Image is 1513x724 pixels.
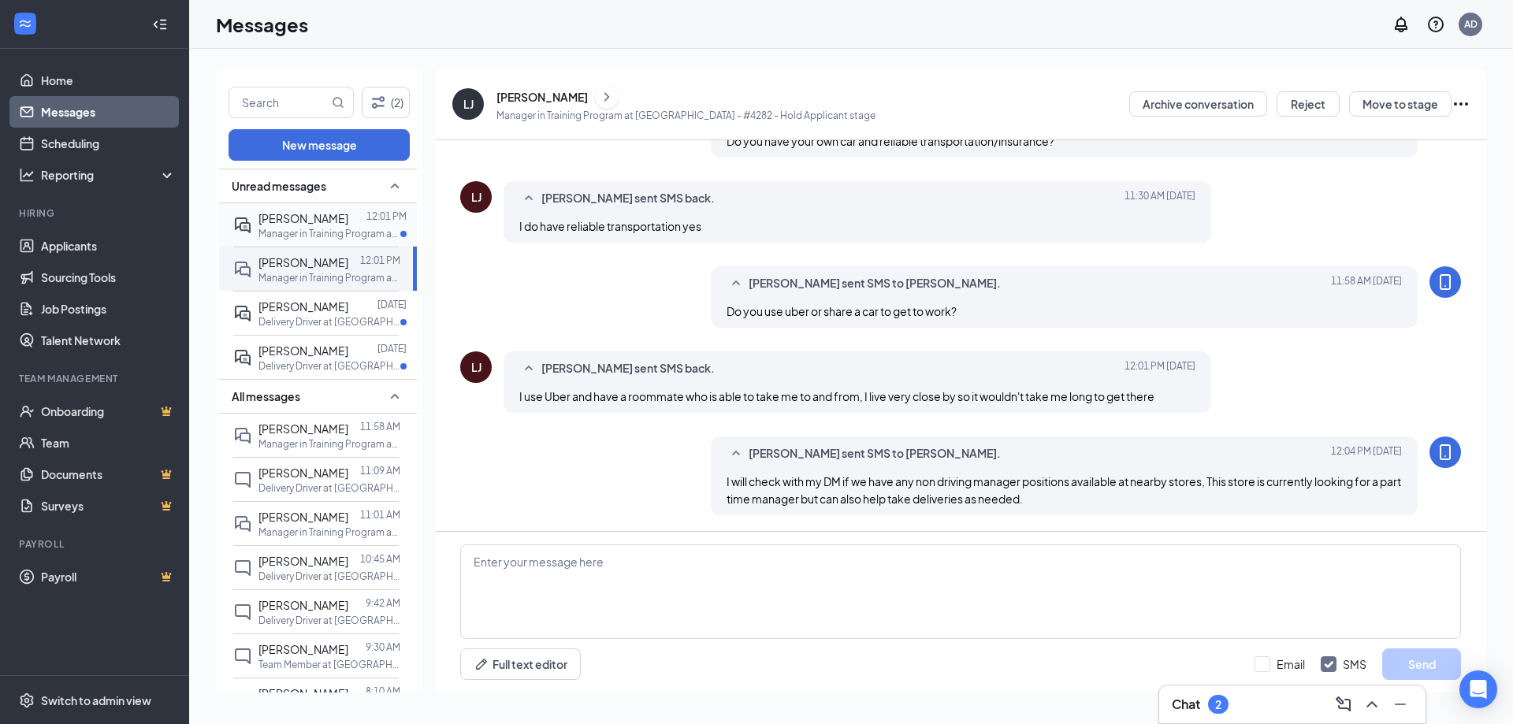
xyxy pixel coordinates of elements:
svg: Settings [19,692,35,708]
span: [PERSON_NAME] sent SMS back. [541,189,715,208]
p: Manager in Training Program at [GEOGRAPHIC_DATA] - #4282 - Hold Applicant stage [496,109,875,122]
button: Move to stage [1349,91,1452,117]
svg: Minimize [1391,695,1410,714]
a: Scheduling [41,128,176,159]
span: [PERSON_NAME] sent SMS to [PERSON_NAME]. [749,274,1001,293]
span: [PERSON_NAME] [258,211,348,225]
svg: SmallChevronUp [727,444,745,463]
button: Filter (2) [362,87,410,118]
a: DocumentsCrown [41,459,176,490]
span: [DATE] 12:04 PM [1331,444,1402,463]
p: 8:10 AM [366,685,400,698]
svg: MobileSms [1436,273,1455,291]
span: Do you use uber or share a car to get to work? [727,304,957,318]
svg: SmallChevronUp [727,274,745,293]
p: Delivery Driver at [GEOGRAPHIC_DATA] - #3800 [258,315,400,329]
h1: Messages [216,11,308,38]
p: Manager in Training Program at [GEOGRAPHIC_DATA] - #4282 [258,525,400,539]
svg: ChatInactive [233,691,252,710]
div: Switch to admin view [41,692,151,708]
span: [DATE] 11:58 AM [1331,274,1402,293]
span: Unread messages [232,178,326,194]
svg: SmallChevronUp [519,189,538,208]
div: Team Management [19,372,173,385]
div: LJ [471,189,481,205]
span: [PERSON_NAME] [258,421,348,436]
svg: DoubleChat [233,260,252,279]
p: 12:01 PM [360,254,400,267]
p: 11:01 AM [360,508,400,522]
span: [PERSON_NAME] [258,598,348,612]
span: [PERSON_NAME] [258,255,348,269]
svg: DoubleChat [233,514,252,533]
a: Home [41,65,176,96]
p: [DATE] [377,342,407,355]
svg: MobileSms [1436,443,1455,462]
a: Messages [41,96,176,128]
svg: ChatInactive [233,603,252,622]
span: [PERSON_NAME] sent SMS to [PERSON_NAME]. [749,444,1001,463]
p: Manager in Training Program at [GEOGRAPHIC_DATA] - #4282 [258,437,400,451]
button: Send [1382,648,1461,680]
a: Sourcing Tools [41,262,176,293]
svg: ActiveDoubleChat [233,304,252,323]
p: Delivery Driver at [GEOGRAPHIC_DATA] - #2563 [258,570,400,583]
p: Manager in Training Program at [GEOGRAPHIC_DATA] - #4282 [258,271,400,284]
svg: Analysis [19,167,35,183]
span: [PERSON_NAME] [258,299,348,314]
div: Hiring [19,206,173,220]
svg: QuestionInfo [1426,15,1445,34]
svg: ChatInactive [233,647,252,666]
svg: WorkstreamLogo [17,16,33,32]
svg: ActiveDoubleChat [233,216,252,235]
button: ChevronUp [1359,692,1385,717]
p: Delivery Driver at [GEOGRAPHIC_DATA] - #2563 [258,481,400,495]
span: [PERSON_NAME] [258,554,348,568]
svg: ChatInactive [233,470,252,489]
span: I will check with my DM if we have any non driving manager positions available at nearby stores, ... [727,474,1401,506]
span: [PERSON_NAME] sent SMS back. [541,359,715,378]
svg: SmallChevronUp [385,387,404,406]
svg: ComposeMessage [1334,695,1353,714]
div: LJ [463,96,474,112]
svg: Collapse [152,17,168,32]
div: 2 [1215,698,1221,711]
div: Payroll [19,537,173,551]
a: OnboardingCrown [41,395,176,427]
svg: Filter [369,93,388,112]
p: 9:30 AM [366,640,400,654]
p: 11:09 AM [360,464,400,477]
button: Reject [1277,91,1340,117]
span: [PERSON_NAME] [258,642,348,656]
div: Reporting [41,167,177,183]
p: 10:45 AM [360,552,400,566]
div: AD [1464,17,1478,31]
div: Open Intercom Messenger [1459,670,1497,708]
span: I use Uber and have a roommate who is able to take me to and from, I live very close by so it wou... [519,389,1154,403]
svg: Ellipses [1452,95,1470,113]
p: Manager in Training Program at [GEOGRAPHIC_DATA] - #4282 [258,227,400,240]
p: [DATE] [377,298,407,311]
span: All messages [232,388,300,404]
p: Delivery Driver at [GEOGRAPHIC_DATA] - #2563 [258,359,400,373]
button: Minimize [1388,692,1413,717]
svg: SmallChevronUp [519,359,538,378]
svg: Notifications [1392,15,1411,34]
p: Delivery Driver at [GEOGRAPHIC_DATA] - #2563 [258,614,400,627]
svg: ChatInactive [233,559,252,577]
a: SurveysCrown [41,490,176,522]
svg: ChevronRight [599,87,615,106]
button: ComposeMessage [1331,692,1356,717]
button: Full text editorPen [460,648,581,680]
a: Talent Network [41,325,176,356]
svg: SmallChevronUp [385,176,404,195]
div: LJ [471,359,481,375]
button: Archive conversation [1129,91,1267,117]
span: [PERSON_NAME] [258,343,348,358]
span: [DATE] 12:01 PM [1125,359,1195,378]
a: Team [41,427,176,459]
a: Applicants [41,230,176,262]
button: ChevronRight [595,85,619,109]
p: Team Member at [GEOGRAPHIC_DATA] - #3800 [258,658,400,671]
a: PayrollCrown [41,561,176,592]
